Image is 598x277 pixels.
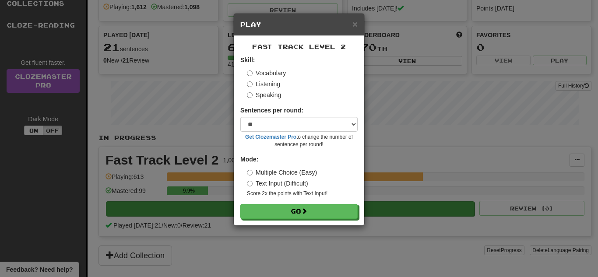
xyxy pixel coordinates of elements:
label: Sentences per round: [240,106,303,115]
small: Score 2x the points with Text Input ! [247,190,358,197]
input: Text Input (Difficult) [247,181,253,186]
span: Fast Track Level 2 [252,43,346,50]
input: Vocabulary [247,70,253,76]
small: to change the number of sentences per round! [240,133,358,148]
label: Listening [247,80,280,88]
input: Multiple Choice (Easy) [247,170,253,175]
input: Speaking [247,92,253,98]
input: Listening [247,81,253,87]
button: Go [240,204,358,219]
strong: Mode: [240,156,258,163]
label: Speaking [247,91,281,99]
strong: Skill: [240,56,255,63]
label: Text Input (Difficult) [247,179,308,188]
label: Vocabulary [247,69,286,77]
button: Close [352,19,358,28]
h5: Play [240,20,358,29]
label: Multiple Choice (Easy) [247,168,317,177]
a: Get Clozemaster Pro [245,134,296,140]
span: × [352,19,358,29]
